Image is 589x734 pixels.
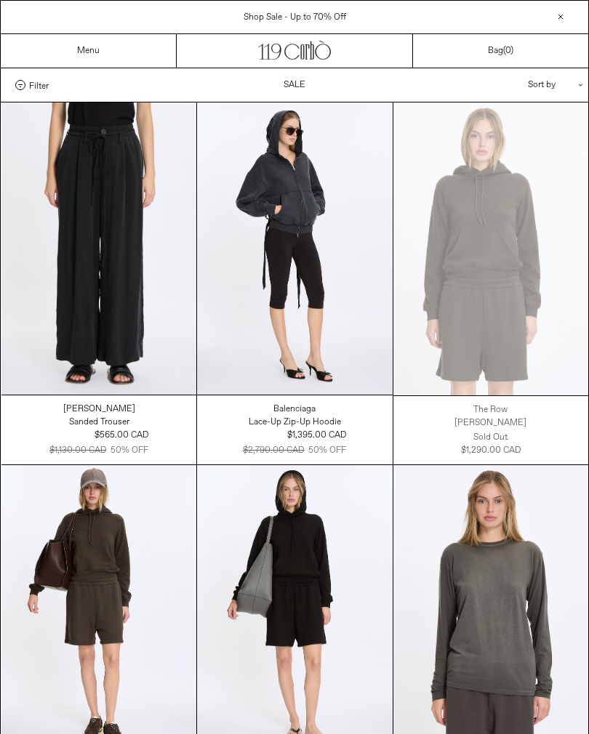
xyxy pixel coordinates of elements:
a: Menu [77,45,100,57]
div: Sold out [473,431,508,444]
a: Shop Sale - Up to 70% Off [244,12,346,23]
a: [PERSON_NAME] [454,416,526,429]
div: Lace-Up Zip-Up Hoodie [249,416,341,429]
a: Balenciaga [273,403,316,416]
div: $1,395.00 CAD [287,429,346,442]
a: The Row [473,403,508,416]
span: ) [505,45,513,57]
a: Lace-Up Zip-Up Hoodie [249,416,341,429]
div: 50% OFF [308,444,346,457]
span: 0 [505,45,510,57]
div: 50% OFF [111,444,148,457]
div: $1,290.00 CAD [461,444,521,457]
div: $565.00 CAD [95,429,148,442]
a: Bag() [488,44,513,57]
div: $1,130.00 CAD [49,444,106,457]
div: Sanded Trouser [69,416,129,429]
img: Lauren Manoogian Sanded Trouser [1,102,196,395]
div: Sort by [443,68,574,102]
a: Sanded Trouser [69,416,129,429]
div: The Row [473,404,508,416]
img: Balenciaga Lace-Up Zip-Up Hoodie [197,102,392,395]
a: [PERSON_NAME] [63,403,135,416]
div: $2,790.00 CAD [243,444,304,457]
img: The Row Timia Sweatshirt in warm sepia [393,102,588,395]
span: Filter [29,80,49,90]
